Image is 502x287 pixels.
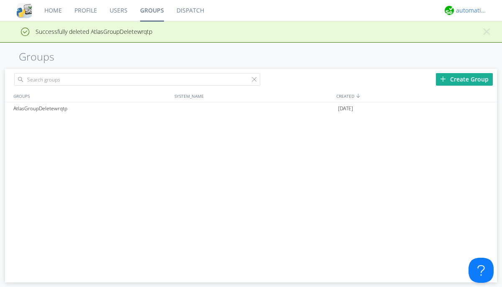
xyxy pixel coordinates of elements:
img: cddb5a64eb264b2086981ab96f4c1ba7 [17,3,32,18]
div: automation+atlas [456,6,487,15]
img: d2d01cd9b4174d08988066c6d424eccd [445,6,454,15]
div: CREATED [334,90,497,102]
div: GROUPS [11,90,170,102]
input: Search groups [14,73,260,86]
a: AtlasGroupDeletewrqtp[DATE] [5,102,497,115]
img: plus.svg [440,76,446,82]
iframe: Toggle Customer Support [469,258,494,283]
span: Successfully deleted AtlasGroupDeletewrqtp [6,28,152,36]
span: [DATE] [338,102,353,115]
div: Create Group [436,73,493,86]
div: AtlasGroupDeletewrqtp [11,102,172,115]
div: SYSTEM_NAME [172,90,334,102]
